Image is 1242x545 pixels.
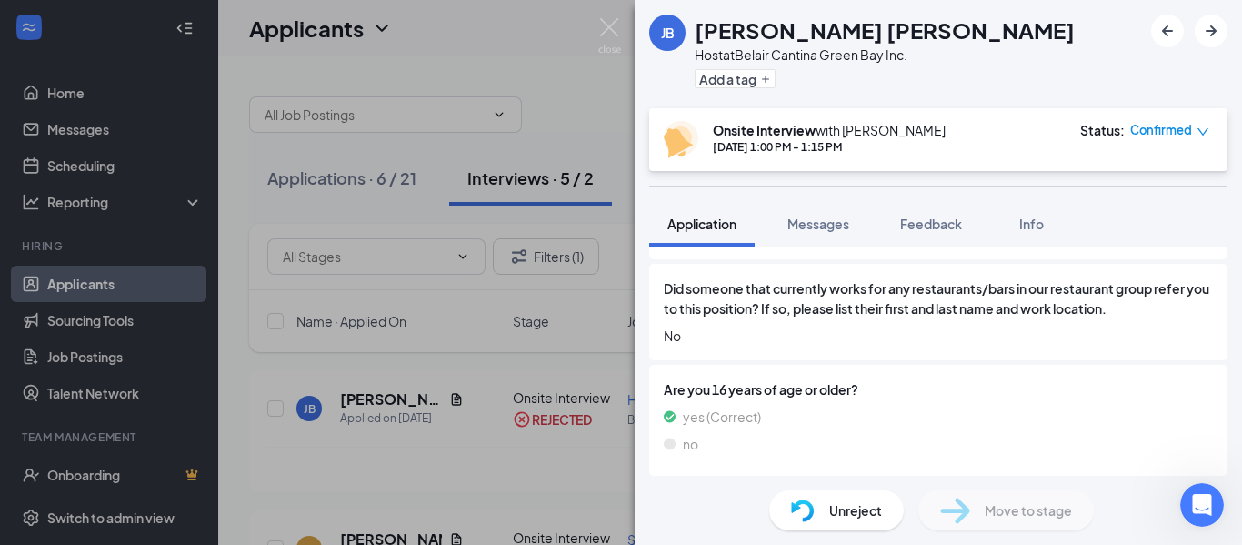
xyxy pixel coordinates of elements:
div: Host at Belair Cantina Green Bay Inc. [695,45,1075,64]
div: Status : [1080,121,1125,139]
svg: Plus [760,74,771,85]
span: Confirmed [1130,121,1192,139]
span: no [683,434,698,454]
span: yes (Correct) [683,407,761,427]
div: JB [661,24,675,42]
span: Info [1019,216,1044,232]
button: ArrowLeftNew [1151,15,1184,47]
button: PlusAdd a tag [695,69,776,88]
div: [DATE] 1:00 PM - 1:15 PM [713,139,946,155]
h1: [PERSON_NAME] [PERSON_NAME] [695,15,1075,45]
button: ArrowRight [1195,15,1227,47]
span: Application [667,216,736,232]
span: Did someone that currently works for any restaurants/bars in our restaurant group refer you to th... [664,278,1213,318]
span: Move to stage [985,500,1072,520]
span: Messages [787,216,849,232]
b: Onsite Interview [713,122,816,138]
svg: ArrowLeftNew [1157,20,1178,42]
div: with [PERSON_NAME] [713,121,946,139]
svg: ArrowRight [1200,20,1222,42]
span: No [664,326,1213,346]
span: Feedback [900,216,962,232]
span: down [1197,126,1209,138]
span: Unreject [829,500,882,520]
iframe: Intercom live chat [1180,483,1224,527]
span: Are you 16 years of age or older? [664,379,1213,399]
